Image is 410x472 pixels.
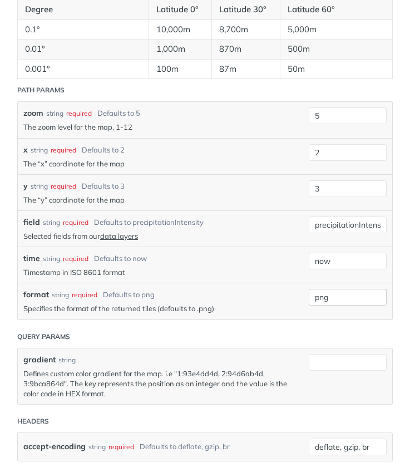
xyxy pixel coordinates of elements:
label: y [23,180,28,192]
td: 0.01° [18,40,149,60]
label: gradient [23,354,56,366]
div: required [51,145,76,155]
div: Headers [17,416,49,426]
p: Timestamp in ISO 8601 format [23,267,303,277]
td: 50m [280,59,392,79]
div: Query Params [17,332,70,342]
div: Defaults to 2 [82,145,125,156]
label: x [23,144,28,156]
div: Defaults to deflate, gzip, br [140,439,230,455]
div: Defaults to png [103,289,155,301]
td: 0.1° [18,19,149,40]
p: The “y” coordinate for the map [23,195,303,205]
td: 10,000m [149,19,211,40]
p: The zoom level for the map, 1-12 [23,122,303,132]
p: The “x” coordinate for the map [23,159,303,169]
td: 100m [149,59,211,79]
div: string [58,355,76,365]
div: required [108,439,134,455]
div: Path Params [17,85,65,95]
div: string [31,145,48,155]
td: 500m [280,40,392,60]
label: format [23,289,49,301]
label: field [23,217,40,228]
td: 87m [211,59,280,79]
label: zoom [23,107,43,119]
td: 0.001° [18,59,149,79]
div: Defaults to precipitationIntensity [94,217,204,228]
label: time [23,253,40,264]
div: string [31,181,48,191]
div: required [66,109,92,119]
td: 5,000m [280,19,392,40]
p: Specifies the format of the returned tiles (defaults to .png) [23,303,303,313]
label: accept-encoding [23,439,86,455]
div: string [43,254,60,264]
p: Selected fields from our [23,231,303,241]
a: data layers [100,232,138,240]
div: Defaults to now [94,253,147,264]
div: string [52,290,69,300]
td: 8,700m [211,19,280,40]
div: required [72,290,97,300]
p: Defines custom color gradient for the map. i.e "1:93e4dd4d, 2:94d6ab4d, 3:9bca864d". The key repr... [23,368,303,399]
td: 1,000m [149,40,211,60]
div: required [63,254,88,264]
div: required [63,218,88,228]
div: string [43,218,60,228]
div: required [51,181,76,191]
td: 870m [211,40,280,60]
div: Defaults to 3 [82,181,125,192]
div: string [46,109,63,119]
div: Defaults to 5 [97,108,140,119]
div: string [88,439,106,455]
